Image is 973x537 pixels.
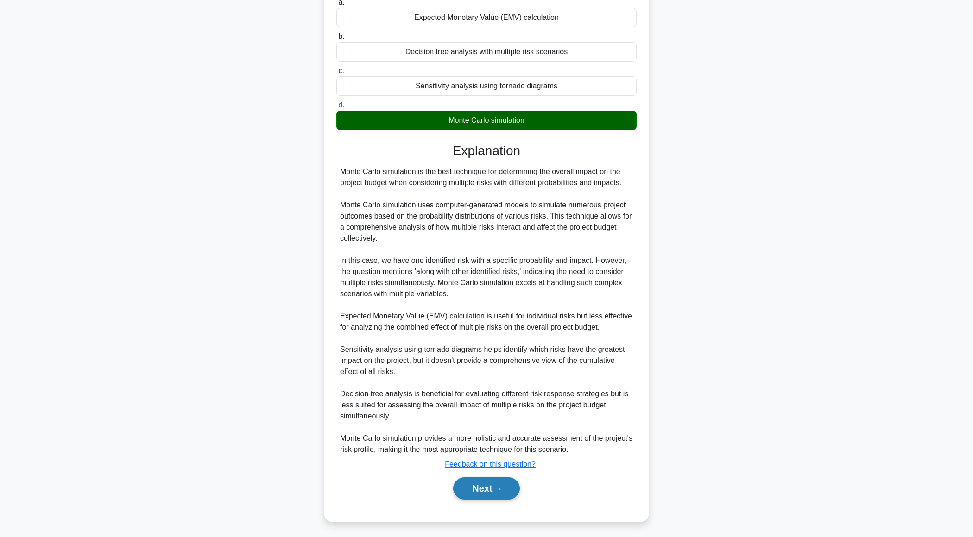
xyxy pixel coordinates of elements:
div: Monte Carlo simulation is the best technique for determining the overall impact on the project bu... [340,166,633,455]
div: Expected Monetary Value (EMV) calculation [336,8,637,27]
div: Sensitivity analysis using tornado diagrams [336,76,637,96]
div: Monte Carlo simulation [336,111,637,130]
a: Feedback on this question? [445,460,536,468]
button: Next [453,477,519,500]
span: d. [338,101,344,109]
span: c. [338,67,344,75]
div: Decision tree analysis with multiple risk scenarios [336,42,637,62]
h3: Explanation [342,143,631,159]
span: b. [338,32,344,40]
